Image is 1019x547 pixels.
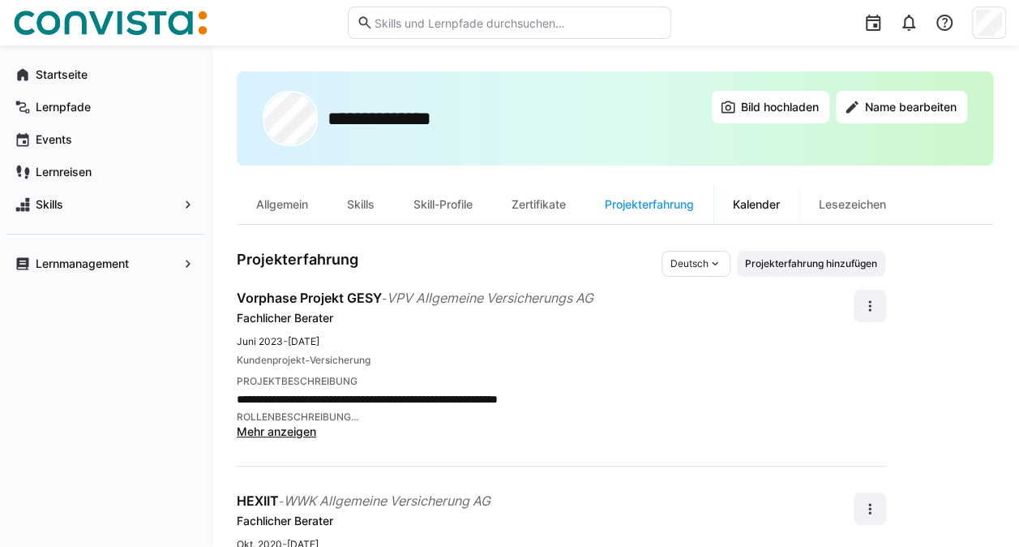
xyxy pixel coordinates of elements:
span: Versicherung [310,354,370,367]
div: Skills [328,185,394,224]
div: Fachlicher Berater [237,513,854,529]
span: Mehr anzeigen [237,424,316,438]
span: Deutsch [670,257,709,270]
span: Projekterfahrung hinzufügen [743,257,879,270]
span: VPV Allgemeine Versicherungs AG [387,290,593,306]
button: Bild hochladen [712,91,829,123]
span: Juni 2023 [237,335,283,347]
div: Fachlicher Berater [237,310,854,326]
div: Skill-Profile [394,185,492,224]
div: Zertifikate [492,185,585,224]
h3: Projekterfahrung [237,251,661,277]
span: HEXIIT [237,493,279,509]
div: Lesezeichen [799,185,906,224]
span: - [382,291,387,305]
span: - [283,334,288,347]
div: PROJEKTBESCHREIBUNG [237,375,854,388]
div: Projekterfahrung [585,185,713,224]
div: ROLLENBESCHREIBUNG [237,411,854,424]
span: - [279,494,284,508]
span: Name bearbeiten [863,99,959,115]
span: Kundenprojekt [237,354,305,367]
span: Bild hochladen [739,99,821,115]
input: Skills und Lernpfade durchsuchen… [373,15,662,30]
div: Kalender [713,185,799,224]
span: [DATE] [288,335,319,347]
div: Allgemein [237,185,328,224]
button: Name bearbeiten [836,91,967,123]
span: - [305,352,310,368]
button: Projekterfahrung hinzufügen [737,251,885,277]
span: Vorphase Projekt GESY [237,290,382,306]
span: WWK Allgemeine Versicherung AG [284,493,490,509]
